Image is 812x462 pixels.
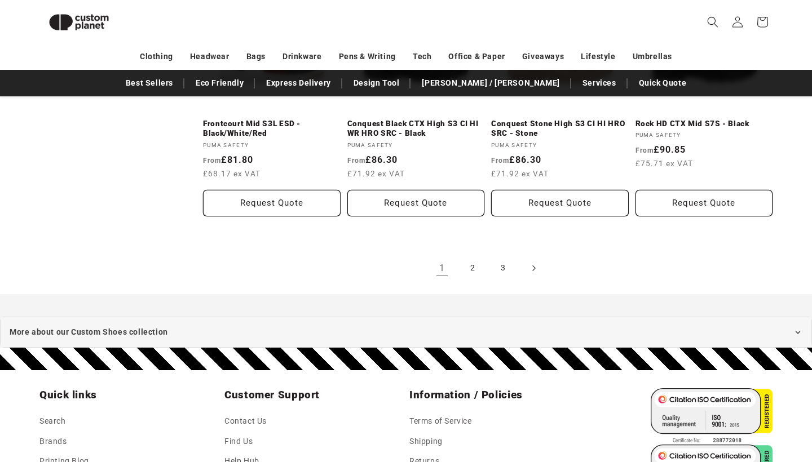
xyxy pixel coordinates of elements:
[491,256,515,281] a: Page 3
[636,190,773,216] button: Request Quote
[120,73,179,93] a: Best Sellers
[409,432,443,451] a: Shipping
[246,47,266,66] a: Bags
[491,119,629,139] a: Conquest Stone High S3 CI HI HRO SRC - Stone
[460,256,485,281] a: Page 2
[409,414,472,431] a: Terms of Service
[39,5,118,40] img: Custom Planet
[224,414,267,431] a: Contact Us
[283,47,321,66] a: Drinkware
[203,190,341,216] button: Request Quote
[409,388,588,402] h2: Information / Policies
[39,432,67,451] a: Brands
[448,47,505,66] a: Office & Paper
[190,47,230,66] a: Headwear
[190,73,249,93] a: Eco Friendly
[633,47,672,66] a: Umbrellas
[581,47,615,66] a: Lifestyle
[140,47,173,66] a: Clothing
[10,325,168,339] span: More about our Custom Shoes collection
[636,119,773,129] a: Rock HD CTX Mid S7S - Black
[339,47,396,66] a: Pens & Writing
[348,73,405,93] a: Design Tool
[224,432,253,451] a: Find Us
[203,256,773,281] nav: Pagination
[203,119,341,139] a: Frontcourt Mid S3L ESD - Black/White/Red
[39,414,66,431] a: Search
[416,73,565,93] a: [PERSON_NAME] / [PERSON_NAME]
[261,73,337,93] a: Express Delivery
[39,388,218,402] h2: Quick links
[491,190,629,216] button: Request Quote
[619,340,812,462] iframe: Chat Widget
[577,73,622,93] a: Services
[224,388,403,402] h2: Customer Support
[521,256,546,281] a: Next page
[700,10,725,34] summary: Search
[522,47,564,66] a: Giveaways
[413,47,431,66] a: Tech
[430,256,454,281] a: Page 1
[347,190,485,216] button: Request Quote
[347,119,485,139] a: Conquest Black CTX High S3 CI HI WR HRO SRC - Black
[633,73,692,93] a: Quick Quote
